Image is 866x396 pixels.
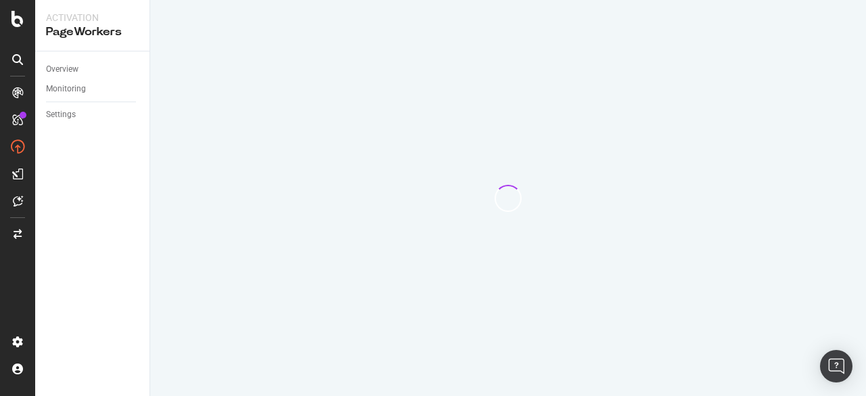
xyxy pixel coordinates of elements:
[46,108,140,122] a: Settings
[46,108,76,122] div: Settings
[46,11,139,24] div: Activation
[46,24,139,40] div: PageWorkers
[46,82,140,96] a: Monitoring
[46,82,86,96] div: Monitoring
[46,62,140,76] a: Overview
[820,350,852,382] div: Open Intercom Messenger
[46,62,78,76] div: Overview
